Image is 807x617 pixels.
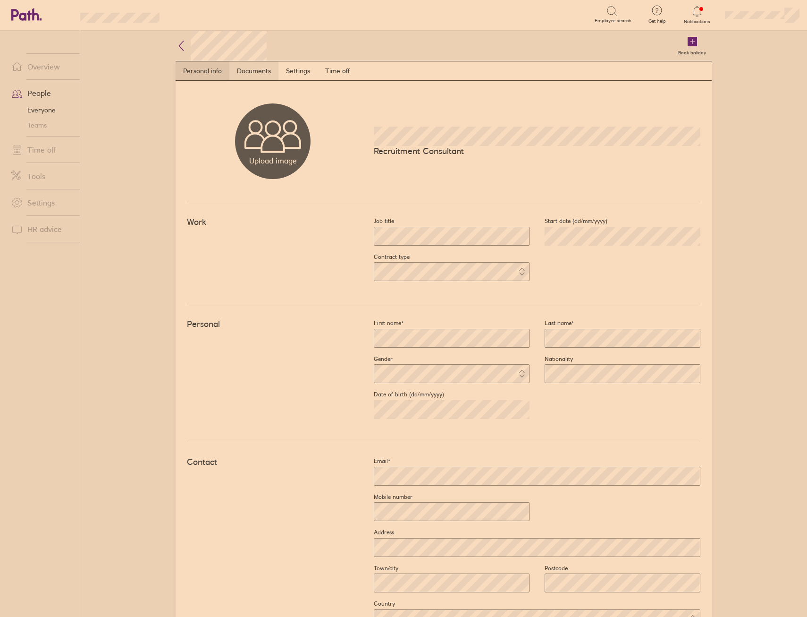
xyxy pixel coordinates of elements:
[672,47,712,56] label: Book holiday
[359,355,393,363] label: Gender
[359,391,444,398] label: Date of birth (dd/mm/yyyy)
[4,118,80,133] a: Teams
[4,84,80,103] a: People
[359,493,412,501] label: Mobile number
[359,457,390,465] label: Email*
[672,31,712,61] a: Book holiday
[595,18,631,24] span: Employee search
[318,61,357,80] a: Time off
[682,5,713,25] a: Notifications
[374,146,700,156] p: Recruitment Consultant
[530,565,568,572] label: Postcode
[187,217,359,227] h4: Work
[229,61,278,80] a: Documents
[4,103,80,118] a: Everyone
[530,319,574,327] label: Last name*
[4,140,80,159] a: Time off
[185,10,209,18] div: Search
[187,457,359,467] h4: Contact
[359,600,395,608] label: Country
[359,565,398,572] label: Town/city
[530,217,607,225] label: Start date (dd/mm/yyyy)
[642,18,672,24] span: Get help
[4,220,80,239] a: HR advice
[359,217,394,225] label: Job title
[359,319,403,327] label: First name*
[4,167,80,186] a: Tools
[187,319,359,329] h4: Personal
[359,253,410,261] label: Contract type
[359,529,394,536] label: Address
[4,57,80,76] a: Overview
[530,355,573,363] label: Nationality
[176,61,229,80] a: Personal info
[4,193,80,212] a: Settings
[278,61,318,80] a: Settings
[682,19,713,25] span: Notifications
